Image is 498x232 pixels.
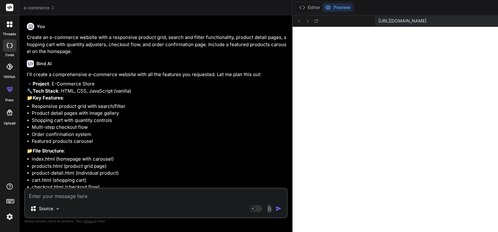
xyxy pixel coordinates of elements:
img: icon [275,205,282,212]
li: products.html (product grid page) [32,163,286,170]
span: e-commerce [24,5,55,11]
p: 📁 : [27,147,286,155]
li: Multi-step checkout flow [32,124,286,131]
img: Pick Models [55,206,60,211]
label: Upload [4,121,16,126]
p: Always double-check its answers. Your in Bind [24,218,288,224]
label: GitHub [4,74,15,80]
button: Preview [322,3,353,12]
li: product-detail.html (individual product) [32,170,286,177]
button: Editor [297,3,322,12]
li: Featured products carousel [32,138,286,145]
li: cart.html (shopping cart) [32,177,286,184]
li: Product detail pages with image gallery [32,110,286,117]
span: [URL][DOMAIN_NAME] [378,18,426,24]
p: Source [39,205,53,212]
strong: Project [33,81,49,87]
strong: Tech Stack [33,88,59,94]
label: code [5,52,14,58]
img: attachment [266,205,273,212]
p: Create an e-commerce website with a responsive product grid, search and filter functionality, pro... [27,34,286,55]
li: Responsive product grid with search/filter [32,103,286,110]
h6: You [37,23,45,30]
label: threads [3,31,16,37]
strong: File Structure [33,148,64,154]
span: privacy [83,219,95,223]
h6: Bind AI [36,60,52,67]
li: Order confirmation system [32,131,286,138]
strong: Key Features [33,95,63,101]
li: checkout.html (checkout flow) [32,184,286,191]
li: Shopping cart with quantity controls [32,117,286,124]
p: I'll create a comprehensive e-commerce website with all the features you requested. Let me plan t... [27,71,286,78]
label: prem [5,98,14,103]
img: settings [4,211,15,222]
li: index.html (homepage with carousel) [32,156,286,163]
p: 🔹 : E-Commerce Store 🔧 : HTML, CSS, JavaScript (vanilla) 📁 : [27,80,286,102]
